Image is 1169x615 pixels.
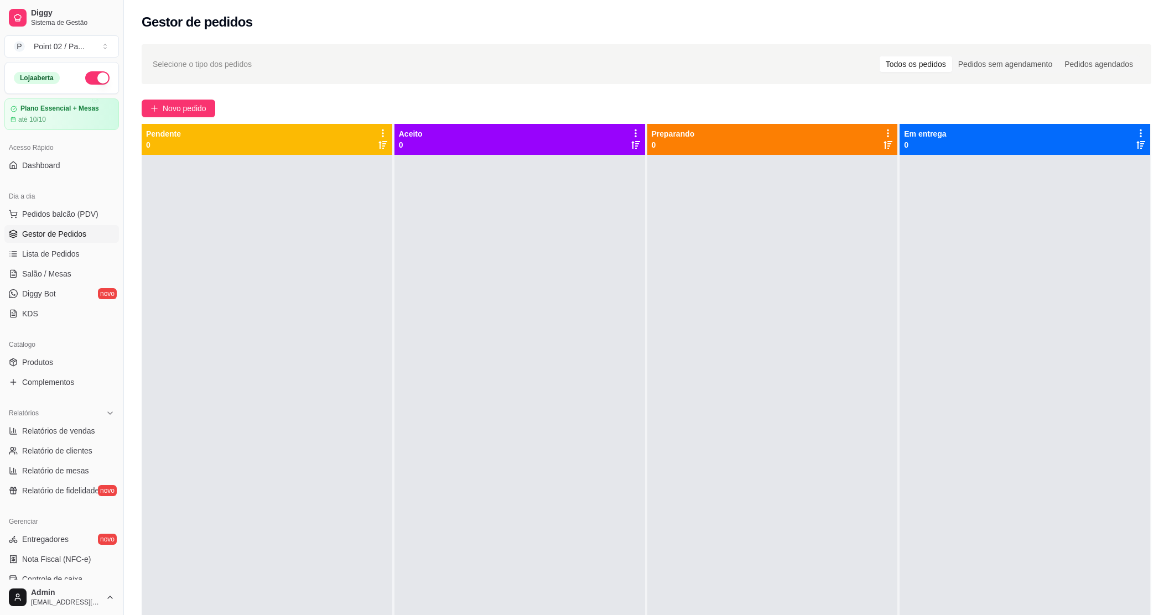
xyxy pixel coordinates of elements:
span: Salão / Mesas [22,268,71,279]
span: P [14,41,25,52]
a: Entregadoresnovo [4,530,119,548]
a: Relatório de clientes [4,442,119,460]
div: Dia a dia [4,187,119,205]
p: 0 [652,139,695,150]
a: Plano Essencial + Mesasaté 10/10 [4,98,119,130]
span: Relatório de mesas [22,465,89,476]
p: Em entrega [904,128,946,139]
a: Relatório de fidelidadenovo [4,482,119,499]
a: Gestor de Pedidos [4,225,119,243]
div: Acesso Rápido [4,139,119,157]
div: Todos os pedidos [880,56,952,72]
a: Lista de Pedidos [4,245,119,263]
a: Nota Fiscal (NFC-e) [4,550,119,568]
span: Dashboard [22,160,60,171]
span: Relatório de clientes [22,445,92,456]
span: Entregadores [22,534,69,545]
article: Plano Essencial + Mesas [20,105,99,113]
div: Pedidos agendados [1058,56,1139,72]
span: Novo pedido [163,102,206,114]
article: até 10/10 [18,115,46,124]
p: 0 [146,139,181,150]
a: KDS [4,305,119,322]
span: Diggy Bot [22,288,56,299]
span: Pedidos balcão (PDV) [22,209,98,220]
div: Pedidos sem agendamento [952,56,1058,72]
p: Preparando [652,128,695,139]
a: DiggySistema de Gestão [4,4,119,31]
a: Controle de caixa [4,570,119,588]
span: Produtos [22,357,53,368]
span: Nota Fiscal (NFC-e) [22,554,91,565]
span: Lista de Pedidos [22,248,80,259]
span: Selecione o tipo dos pedidos [153,58,252,70]
span: Relatório de fidelidade [22,485,99,496]
span: Relatórios [9,409,39,418]
span: plus [150,105,158,112]
span: Gestor de Pedidos [22,228,86,239]
a: Relatório de mesas [4,462,119,480]
a: Complementos [4,373,119,391]
a: Relatórios de vendas [4,422,119,440]
span: Controle de caixa [22,574,82,585]
p: Pendente [146,128,181,139]
button: Pedidos balcão (PDV) [4,205,119,223]
button: Select a team [4,35,119,58]
div: Gerenciar [4,513,119,530]
span: Relatórios de vendas [22,425,95,436]
a: Dashboard [4,157,119,174]
span: Diggy [31,8,115,18]
p: 0 [904,139,946,150]
button: Alterar Status [85,71,110,85]
p: 0 [399,139,423,150]
button: Novo pedido [142,100,215,117]
a: Salão / Mesas [4,265,119,283]
a: Produtos [4,353,119,371]
div: Point 02 / Pa ... [34,41,85,52]
div: Loja aberta [14,72,60,84]
span: [EMAIL_ADDRESS][DOMAIN_NAME] [31,598,101,607]
span: Sistema de Gestão [31,18,115,27]
button: Admin[EMAIL_ADDRESS][DOMAIN_NAME] [4,584,119,611]
span: Complementos [22,377,74,388]
h2: Gestor de pedidos [142,13,253,31]
div: Catálogo [4,336,119,353]
p: Aceito [399,128,423,139]
span: KDS [22,308,38,319]
a: Diggy Botnovo [4,285,119,303]
span: Admin [31,588,101,598]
